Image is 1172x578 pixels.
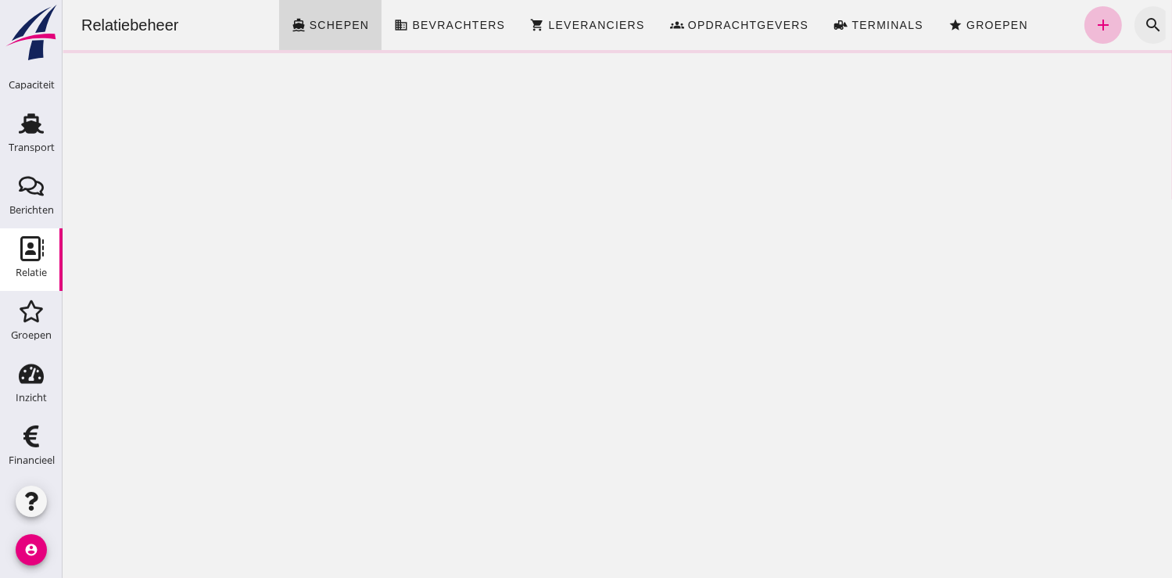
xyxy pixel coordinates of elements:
[468,18,482,32] i: shopping_cart
[11,330,52,340] div: Groepen
[332,18,346,32] i: business
[1081,16,1100,34] i: search
[229,18,243,32] i: directions_boat
[485,19,582,31] span: Leveranciers
[16,267,47,278] div: Relatie
[9,205,54,215] div: Berichten
[608,18,622,32] i: groups
[3,4,59,62] img: logo-small.a267ee39.svg
[9,80,55,90] div: Capaciteit
[9,455,55,465] div: Financieel
[625,19,747,31] span: Opdrachtgevers
[788,19,861,31] span: Terminals
[771,18,785,32] i: front_loader
[886,18,900,32] i: star
[16,393,47,403] div: Inzicht
[349,19,443,31] span: Bevrachters
[6,14,129,36] div: Relatiebeheer
[903,19,966,31] span: Groepen
[16,534,47,565] i: account_circle
[1031,16,1050,34] i: add
[246,19,307,31] span: Schepen
[9,142,55,153] div: Transport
